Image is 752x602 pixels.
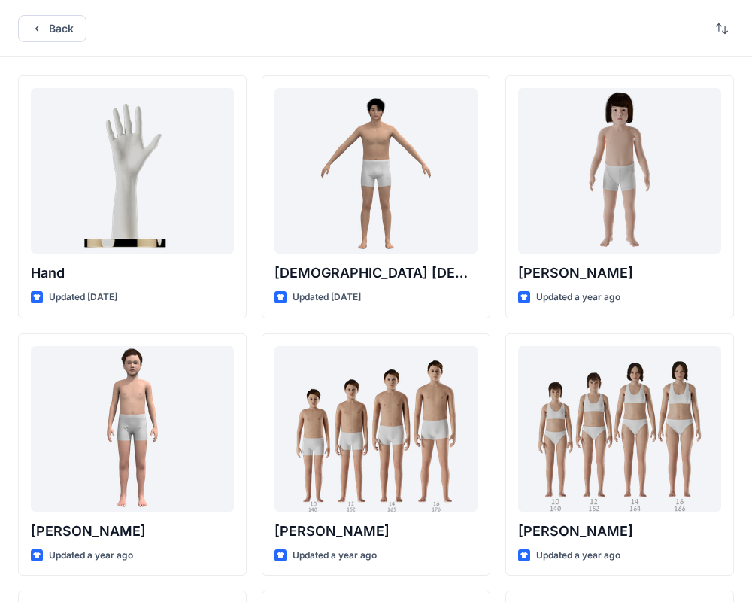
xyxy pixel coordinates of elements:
p: Updated a year ago [536,290,620,306]
p: Updated a year ago [536,548,620,564]
p: [PERSON_NAME] [31,521,234,542]
a: Male Asian [274,88,478,254]
p: Hand [31,263,234,284]
p: Updated [DATE] [293,290,361,306]
p: Updated a year ago [49,548,133,564]
a: Emil [31,346,234,512]
p: [PERSON_NAME] [518,263,721,284]
a: Hand [31,88,234,254]
a: Brandon [274,346,478,512]
button: Back [18,15,86,42]
p: Updated [DATE] [49,290,117,306]
p: [DEMOGRAPHIC_DATA] [DEMOGRAPHIC_DATA] [274,263,478,284]
p: Updated a year ago [293,548,377,564]
a: Charlie [518,88,721,254]
p: [PERSON_NAME] [518,521,721,542]
a: Brenda [518,346,721,512]
p: [PERSON_NAME] [274,521,478,542]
